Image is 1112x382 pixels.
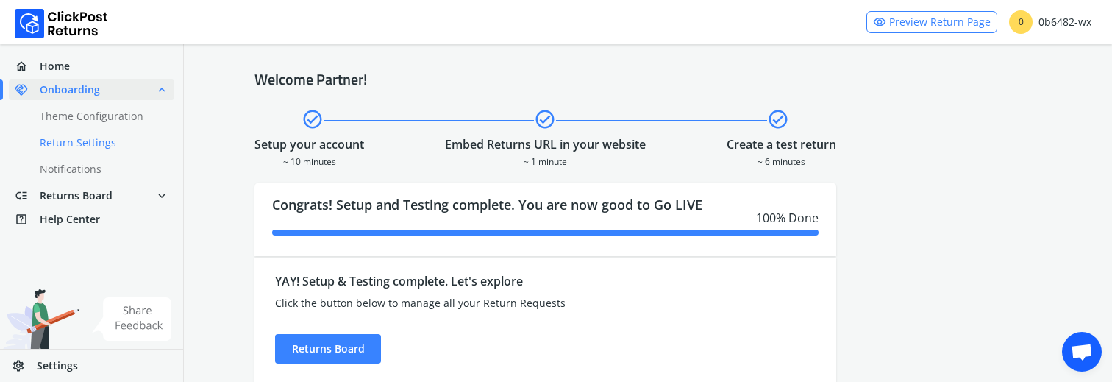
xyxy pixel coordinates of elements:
[15,79,40,100] span: handshake
[767,106,789,132] span: check_circle
[873,12,886,32] span: visibility
[15,209,40,230] span: help_center
[9,209,174,230] a: help_centerHelp Center
[92,297,172,341] img: share feedback
[1009,10,1091,34] div: 0b6482-wx
[254,183,836,256] div: Congrats! Setup and Testing complete. You are now good to Go LIVE
[9,56,174,77] a: homeHome
[9,132,192,153] a: Return Settings
[275,296,670,311] div: Click the button below to manage all your Return Requests
[275,334,381,364] div: Returns Board
[15,9,108,38] img: Logo
[15,56,40,77] span: home
[155,79,168,100] span: expand_less
[15,185,40,206] span: low_priority
[254,153,364,168] div: ~ 10 minutes
[9,106,192,127] a: Theme Configuration
[9,159,192,180] a: Notifications
[40,188,113,203] span: Returns Board
[12,356,37,376] span: settings
[254,71,1041,88] h4: Welcome Partner!
[866,11,997,33] a: visibilityPreview Return Page
[1009,10,1033,34] span: 0
[302,106,324,132] span: check_circle
[445,135,646,153] div: Embed Returns URL in your website
[275,272,670,290] div: YAY! Setup & Testing complete. Let's explore
[40,59,70,74] span: Home
[254,135,364,153] div: Setup your account
[1062,332,1102,372] div: Open chat
[272,209,819,227] div: 100 % Done
[40,82,100,97] span: Onboarding
[155,185,168,206] span: expand_more
[534,106,556,132] span: check_circle
[727,153,836,168] div: ~ 6 minutes
[727,135,836,153] div: Create a test return
[37,358,78,373] span: Settings
[445,153,646,168] div: ~ 1 minute
[40,212,100,227] span: Help Center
